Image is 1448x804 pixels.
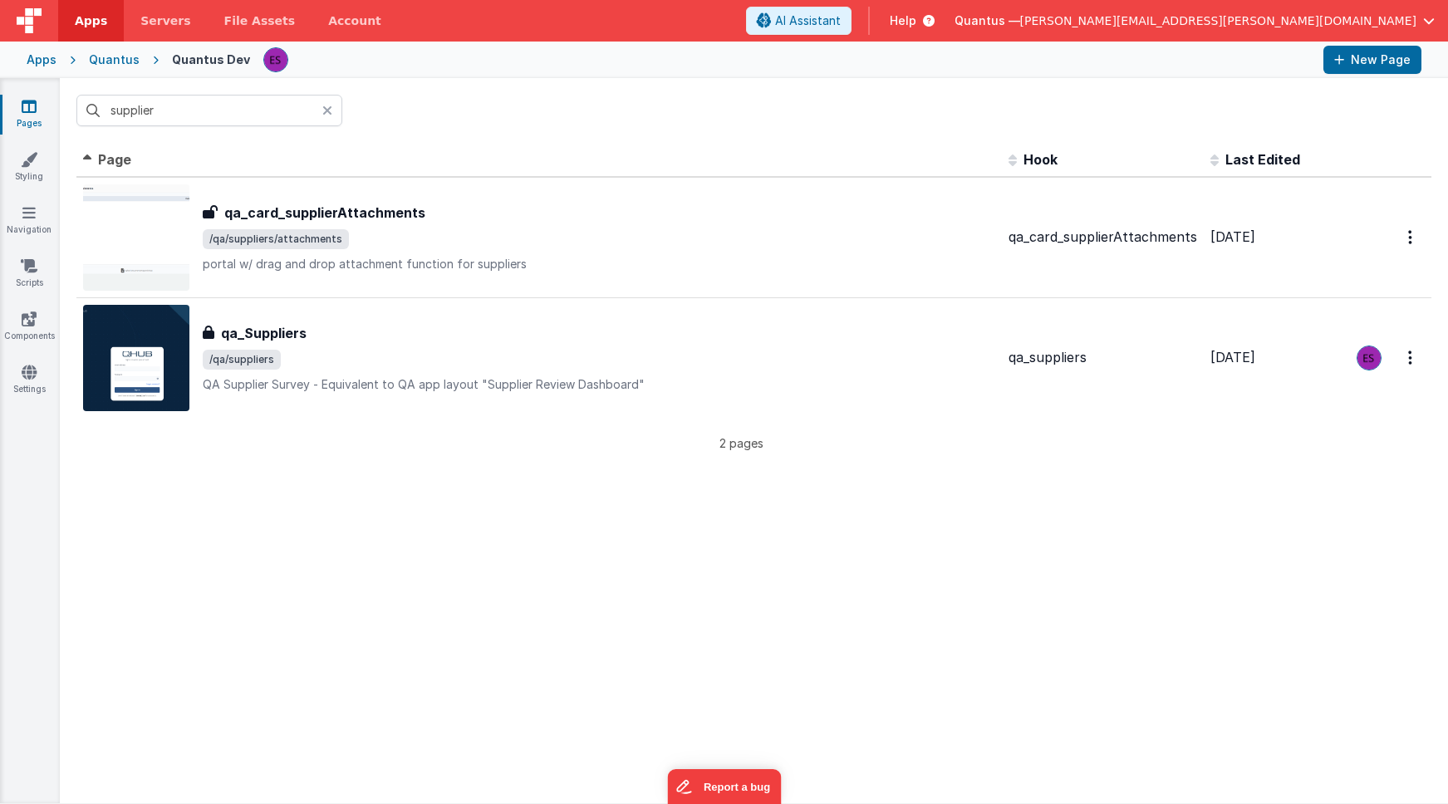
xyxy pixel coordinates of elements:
div: Quantus Dev [172,51,250,68]
span: File Assets [224,12,296,29]
input: Search pages, id's ... [76,95,342,126]
span: AI Assistant [775,12,841,29]
button: AI Assistant [746,7,852,35]
span: Last Edited [1225,151,1300,168]
p: QA Supplier Survey - Equivalent to QA app layout "Supplier Review Dashboard" [203,376,995,393]
p: 2 pages [76,434,1406,452]
span: /qa/suppliers [203,350,281,370]
h3: qa_Suppliers [221,323,307,343]
span: Apps [75,12,107,29]
button: Options [1398,220,1425,254]
img: 2445f8d87038429357ee99e9bdfcd63a [1357,346,1381,370]
span: [DATE] [1210,228,1255,245]
span: Page [98,151,131,168]
p: portal w/ drag and drop attachment function for suppliers [203,256,995,272]
span: [PERSON_NAME][EMAIL_ADDRESS][PERSON_NAME][DOMAIN_NAME] [1020,12,1416,29]
button: New Page [1323,46,1421,74]
h3: qa_card_supplierAttachments [224,203,425,223]
span: Quantus — [955,12,1020,29]
span: /qa/suppliers/attachments [203,229,349,249]
iframe: Marker.io feedback button [667,769,781,804]
div: Apps [27,51,56,68]
button: Options [1398,341,1425,375]
img: 2445f8d87038429357ee99e9bdfcd63a [264,48,287,71]
span: Hook [1023,151,1058,168]
div: Quantus [89,51,140,68]
div: qa_suppliers [1009,348,1197,367]
span: Help [890,12,916,29]
button: Quantus — [PERSON_NAME][EMAIL_ADDRESS][PERSON_NAME][DOMAIN_NAME] [955,12,1435,29]
span: [DATE] [1210,349,1255,365]
div: qa_card_supplierAttachments [1009,228,1197,247]
span: Servers [140,12,190,29]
